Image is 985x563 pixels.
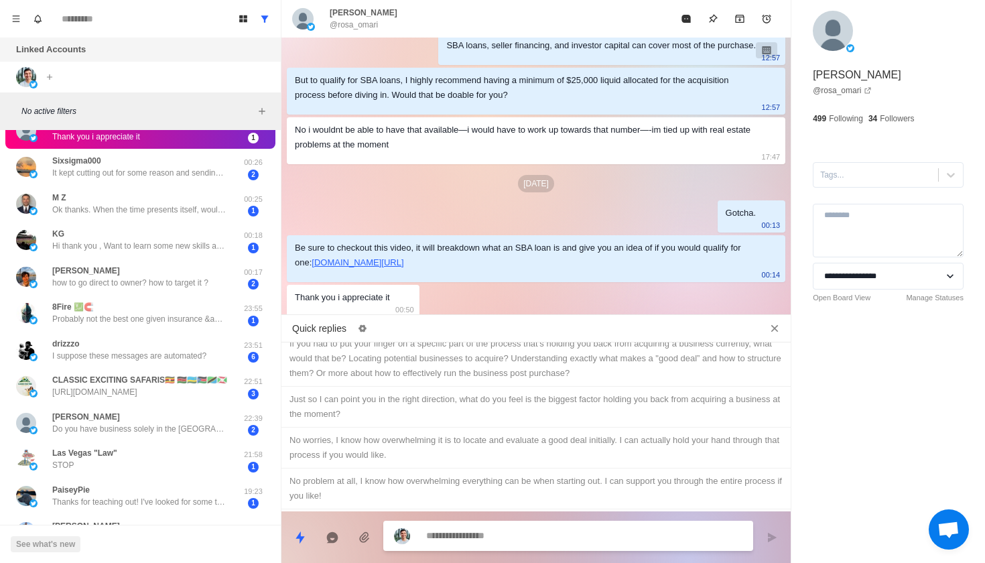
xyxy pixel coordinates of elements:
[307,23,315,31] img: picture
[11,536,80,552] button: See what's new
[16,67,36,87] img: picture
[29,462,38,471] img: picture
[289,474,783,503] div: No problem at all, I know how overwhelming everything can be when starting out. I can support you...
[289,392,783,422] div: Just so I can point you in the right direction, what do you feel is the biggest factor holding yo...
[248,133,259,143] span: 1
[248,498,259,509] span: 1
[52,240,226,252] p: Hi thank you , Want to learn some new skills and getting ready to transition from one career to a...
[248,243,259,253] span: 1
[762,100,781,115] p: 12:57
[52,228,64,240] p: KG
[237,413,270,424] p: 22:39
[700,5,726,32] button: Pin
[237,376,270,387] p: 22:51
[330,19,378,31] p: @rosa_omari
[52,350,206,362] p: I suppose these messages are automated?
[312,257,403,267] a: [DOMAIN_NAME][URL]
[237,267,270,278] p: 00:17
[762,149,781,164] p: 17:47
[813,113,826,125] p: 499
[248,462,259,473] span: 1
[52,411,120,423] p: [PERSON_NAME]
[52,192,66,204] p: M Z
[813,11,853,51] img: picture
[29,426,38,434] img: picture
[726,206,757,221] div: Gotcha.
[52,447,117,459] p: Las Vegas "Law"
[295,123,756,152] div: No i wouldnt be able to have that available—i would have to work up towards that number—-im tied ...
[52,484,90,496] p: PaiseyPie
[394,528,410,544] img: picture
[929,509,969,550] div: Open chat
[29,170,38,178] img: picture
[248,389,259,399] span: 3
[16,486,36,506] img: picture
[906,292,964,304] a: Manage Statuses
[52,155,101,167] p: Sixsigma000
[16,522,36,542] img: picture
[29,134,38,142] img: picture
[29,207,38,215] img: picture
[27,8,48,29] button: Notifications
[813,67,901,83] p: [PERSON_NAME]
[16,157,36,177] img: picture
[319,524,346,551] button: Reply with AI
[29,280,38,288] img: picture
[29,389,38,397] img: picture
[248,352,259,363] span: 6
[289,433,783,462] div: No worries, I know how overwhelming it is to locate and evaluate a good deal initially. I can act...
[237,157,270,168] p: 00:26
[29,316,38,324] img: picture
[16,43,86,56] p: Linked Accounts
[237,340,270,351] p: 23:51
[352,318,373,339] button: Edit quick replies
[52,301,94,313] p: 8Fire 💹🧲
[52,204,226,216] p: Ok thanks. When the time presents itself, would you be free for a brief call when I find a busine...
[880,113,914,125] p: Followers
[16,413,36,433] img: picture
[237,303,270,314] p: 23:55
[52,338,80,350] p: drizzzo
[52,496,226,508] p: Thanks for teaching out! I've looked for some time for businesses that made sense--they seem to g...
[295,73,756,103] div: But to qualify for SBA loans, I highly recommend having a minimum of $25,000 liquid allocated for...
[295,290,390,305] div: Thank you i appreciate it
[16,267,36,287] img: picture
[16,449,36,469] img: picture
[52,265,120,277] p: [PERSON_NAME]
[5,8,27,29] button: Menu
[726,5,753,32] button: Archive
[292,322,346,336] p: Quick replies
[42,69,58,85] button: Add account
[16,194,36,214] img: picture
[21,105,254,117] p: No active filters
[254,103,270,119] button: Add filters
[289,336,783,381] div: If you had to put your finger on a specific part of the process that’s holding you back from acqu...
[52,277,208,289] p: how to go direct to owner? how to target it ?
[813,292,870,304] a: Open Board View
[52,423,226,435] p: Do you have business solely in the [GEOGRAPHIC_DATA]?
[29,353,38,361] img: picture
[351,524,378,551] button: Add media
[248,316,259,326] span: 1
[237,230,270,241] p: 00:18
[248,170,259,180] span: 2
[753,5,780,32] button: Add reminder
[237,194,270,205] p: 00:25
[16,303,36,323] img: picture
[813,84,872,97] a: @rosa_omari
[248,425,259,436] span: 2
[52,167,226,179] p: It kept cutting out for some reason and sending me back to the Home Screen tho
[518,175,554,192] p: [DATE]
[29,499,38,507] img: picture
[673,5,700,32] button: Mark as read
[330,7,397,19] p: [PERSON_NAME]
[287,524,314,551] button: Quick replies
[248,206,259,216] span: 1
[29,80,38,88] img: picture
[233,8,254,29] button: Board View
[52,313,226,325] p: Probably not the best one given insurance &amp; pricing pressure but i looked at this one - [URL]...
[292,8,314,29] img: picture
[16,230,36,250] img: picture
[16,340,36,360] img: picture
[52,520,120,532] p: [PERSON_NAME]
